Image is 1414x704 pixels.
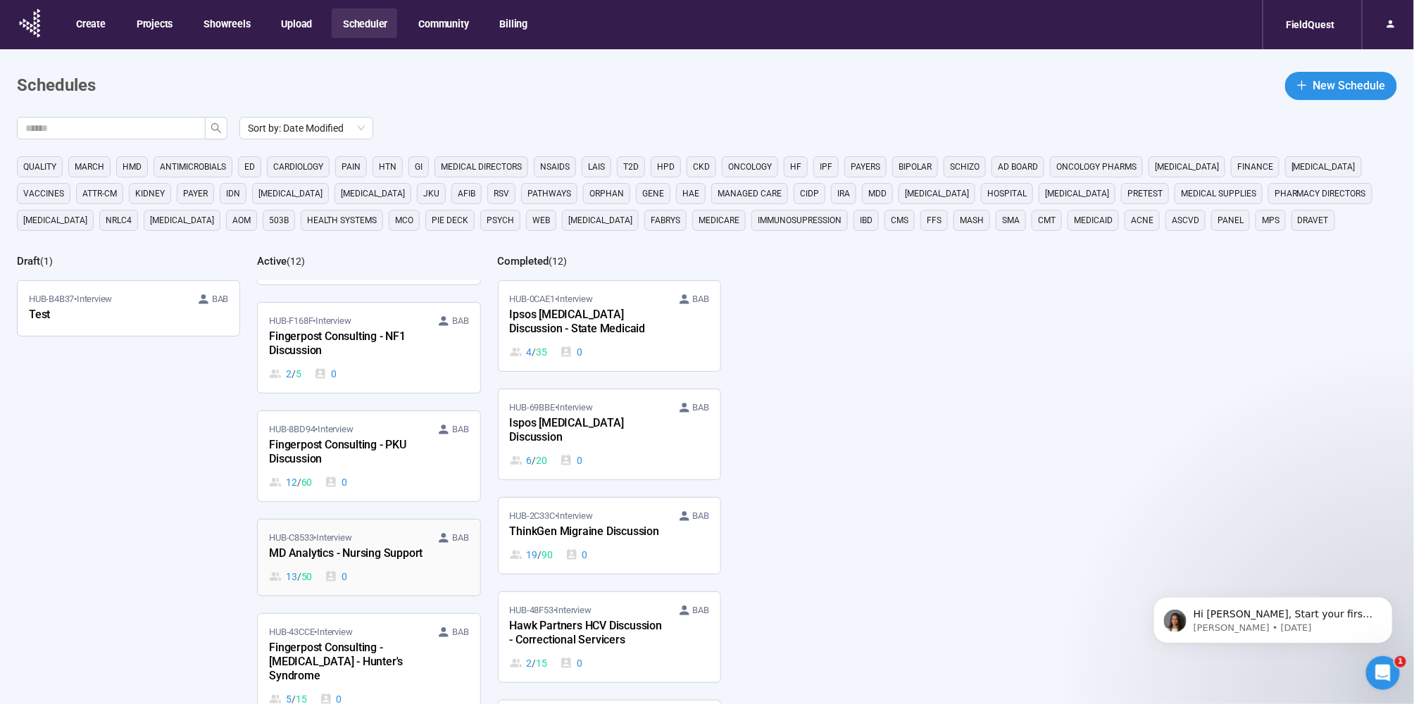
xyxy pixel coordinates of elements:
[868,187,887,201] span: MDD
[314,366,337,382] div: 0
[499,592,720,682] a: HUB-48F53•Interview BABHawk Partners HCV Discussion - Correctional Servicers2 / 150
[106,213,132,227] span: NRLC4
[536,344,547,360] span: 35
[125,8,182,38] button: Projects
[1262,213,1280,227] span: MPS
[510,509,593,523] span: HUB-2C33C • Interview
[273,160,323,174] span: Cardiology
[269,531,351,545] span: HUB-C8533 • Interview
[1218,213,1244,227] span: panel
[987,187,1027,201] span: HOSpital
[258,411,480,501] a: HUB-8BD94•Interview BABFingerpost Consulting - PKU Discussion12 / 600
[510,415,665,447] div: Ispos [MEDICAL_DATA] Discussion
[23,187,64,201] span: vaccines
[498,255,549,268] h2: Completed
[1313,77,1386,94] span: New Schedule
[699,213,739,227] span: medicare
[950,160,980,174] span: Schizo
[269,314,351,328] span: HUB-F168F • Interview
[232,213,251,227] span: AOM
[226,187,240,201] span: IDN
[1237,160,1273,174] span: finance
[510,655,547,671] div: 2
[244,160,255,174] span: ED
[536,453,547,468] span: 20
[258,303,480,393] a: HUB-F168F•Interview BABFingerpost Consulting - NF1 Discussion2 / 50
[1132,567,1414,666] iframe: Intercom notifications message
[487,213,514,227] span: psych
[135,187,165,201] span: kidney
[307,213,377,227] span: Health Systems
[212,292,228,306] span: BAB
[693,509,709,523] span: BAB
[891,213,908,227] span: CMS
[269,436,424,469] div: Fingerpost Consulting - PKU Discussion
[837,187,850,201] span: IRA
[537,547,542,562] span: /
[899,160,932,174] span: Bipolar
[532,655,536,671] span: /
[565,547,588,562] div: 0
[682,187,699,201] span: hae
[1395,656,1406,667] span: 1
[23,213,87,227] span: [MEDICAL_DATA]
[657,160,675,174] span: HPD
[560,655,582,671] div: 0
[527,187,571,201] span: Pathways
[332,8,397,38] button: Scheduler
[1172,213,1199,227] span: ASCVD
[325,569,347,584] div: 0
[452,422,468,436] span: BAB
[642,187,664,201] span: GENE
[297,474,301,490] span: /
[510,401,593,415] span: HUB-69BBE • Interview
[29,292,112,306] span: HUB-B4B37 • Interview
[1366,656,1400,690] iframe: Intercom live chat
[379,160,396,174] span: HTN
[510,547,553,562] div: 19
[718,187,782,201] span: managed care
[820,160,832,174] span: IPF
[1131,213,1153,227] span: acne
[1155,160,1219,174] span: [MEDICAL_DATA]
[150,213,214,227] span: [MEDICAL_DATA]
[432,213,468,227] span: PIE Deck
[851,160,880,174] span: Payers
[269,545,424,563] div: MD Analytics - Nursing Support
[82,187,117,201] span: ATTR-CM
[623,160,639,174] span: T2D
[452,625,468,639] span: BAB
[693,603,709,617] span: BAB
[1127,187,1163,201] span: pretest
[510,306,665,339] div: Ipsos [MEDICAL_DATA] Discussion - State Medicaid
[458,187,475,201] span: AFIB
[549,256,568,267] span: ( 12 )
[510,453,547,468] div: 6
[75,160,104,174] span: March
[1002,213,1020,227] span: SMA
[17,255,40,268] h2: Draft
[510,617,665,650] div: Hawk Partners HCV Discussion - Correctional Servicers
[452,314,468,328] span: BAB
[287,256,305,267] span: ( 12 )
[1038,213,1056,227] span: CMT
[568,213,632,227] span: [MEDICAL_DATA]
[1074,213,1113,227] span: medicaid
[532,344,536,360] span: /
[589,187,624,201] span: orphan
[292,366,296,382] span: /
[211,122,222,134] span: search
[651,213,680,227] span: fabrys
[269,366,301,382] div: 2
[560,344,582,360] div: 0
[905,187,969,201] span: [MEDICAL_DATA]
[441,160,522,174] span: medical directors
[510,603,592,617] span: HUB-48F53 • Interview
[510,344,547,360] div: 4
[1277,11,1344,38] div: FieldQuest
[540,160,570,174] span: NSAIDS
[510,523,665,541] div: ThinkGen Migraine Discussion
[192,8,260,38] button: Showreels
[790,160,801,174] span: HF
